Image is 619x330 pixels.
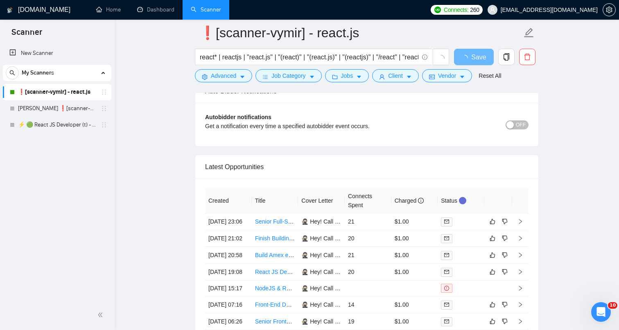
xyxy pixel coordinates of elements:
[519,49,535,65] button: delete
[262,74,268,80] span: bars
[205,264,252,280] td: [DATE] 19:08
[96,6,121,13] a: homeHome
[422,69,472,82] button: idcardVendorcaret-down
[603,7,615,13] span: setting
[345,230,391,247] td: 20
[490,252,495,258] span: like
[211,71,236,80] span: Advanced
[205,313,252,330] td: [DATE] 06:26
[520,53,535,61] span: delete
[488,250,497,260] button: like
[3,65,111,133] li: My Scanners
[444,236,449,241] span: mail
[195,69,252,82] button: settingAdvancedcaret-down
[490,235,495,242] span: like
[479,71,501,80] a: Reset All
[345,247,391,264] td: 21
[502,301,508,308] span: dislike
[490,269,495,275] span: like
[517,252,523,258] span: right
[517,235,523,241] span: right
[191,6,221,13] a: searchScanner
[205,296,252,313] td: [DATE] 07:16
[255,269,376,275] a: React JS Developer Needed for Ongoing Sprint
[418,198,424,203] span: info-circle
[524,27,534,38] span: edit
[345,264,391,280] td: 20
[500,300,510,310] button: dislike
[255,252,365,258] a: Build Amex e-commerce gateway in python
[406,74,412,80] span: caret-down
[22,65,54,81] span: My Scanners
[205,188,252,213] th: Created
[603,3,616,16] button: setting
[500,316,510,326] button: dislike
[459,74,465,80] span: caret-down
[252,213,298,230] td: Senior Full-Stack Developer - Trading Technology Platform
[444,219,449,224] span: mail
[309,74,315,80] span: caret-down
[490,7,495,13] span: user
[490,301,495,308] span: like
[391,230,438,247] td: $1.00
[271,71,305,80] span: Job Category
[9,45,105,61] a: New Scanner
[500,233,510,243] button: dislike
[591,302,611,322] iframe: Intercom live chat
[341,71,353,80] span: Jobs
[255,318,320,325] a: Senior Frontend engineer
[608,302,617,309] span: 10
[438,71,456,80] span: Vendor
[500,250,510,260] button: dislike
[332,74,338,80] span: folder
[498,49,515,65] button: copy
[444,253,449,258] span: mail
[459,197,466,204] div: Tooltip anchor
[205,230,252,247] td: [DATE] 21:02
[438,188,484,213] th: Status
[255,218,404,225] a: Senior Full-Stack Developer - Trading Technology Platform
[488,217,497,226] button: like
[429,74,435,80] span: idcard
[488,267,497,277] button: like
[205,280,252,296] td: [DATE] 15:17
[444,286,449,291] span: exclamation-circle
[199,23,522,43] input: Scanner name...
[502,218,508,225] span: dislike
[18,84,96,100] a: ❗[scanner-vymir] - react.js
[205,247,252,264] td: [DATE] 20:58
[252,296,298,313] td: Front-End Dev for pixel-perfect landing page polish
[444,319,449,324] span: mail
[252,280,298,296] td: NodeJS & React Website Maintenance and Feature Development
[101,89,107,95] span: holder
[388,71,403,80] span: Client
[205,122,448,131] div: Get a notification every time a specified autobidder event occurs.
[202,74,208,80] span: setting
[18,117,96,133] a: ⚡ 🟢 React JS Developer (t) - short 24/03
[502,318,508,325] span: dislike
[7,4,13,17] img: logo
[3,45,111,61] li: New Scanner
[454,49,494,65] button: Save
[444,5,468,14] span: Connects:
[255,285,422,292] a: NodeJS & React Website Maintenance and Feature Development
[488,233,497,243] button: like
[444,302,449,307] span: mail
[461,55,471,61] span: loading
[239,74,245,80] span: caret-down
[488,316,497,326] button: like
[252,313,298,330] td: Senior Frontend engineer
[391,264,438,280] td: $1.00
[252,264,298,280] td: React JS Developer Needed for Ongoing Sprint
[255,235,386,242] a: Finish Building Platform MVP for New Jobs Website
[502,269,508,275] span: dislike
[6,70,18,76] span: search
[356,74,362,80] span: caret-down
[252,230,298,247] td: Finish Building Platform MVP for New Jobs Website
[298,188,345,213] th: Cover Letter
[372,69,419,82] button: userClientcaret-down
[18,100,96,117] a: [PERSON_NAME] ❗[scanner-vymir] - react.js
[517,319,523,324] span: right
[391,213,438,230] td: $1.00
[471,52,486,62] span: Save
